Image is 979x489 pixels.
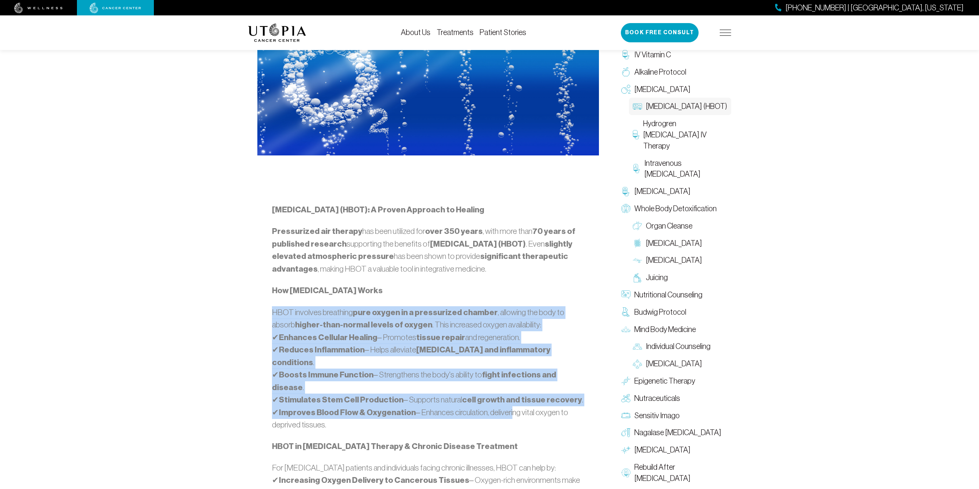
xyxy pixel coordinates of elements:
[634,427,721,438] span: Nagalase [MEDICAL_DATA]
[629,252,731,269] a: [MEDICAL_DATA]
[621,325,630,334] img: Mind Body Medicine
[634,393,680,404] span: Nutraceuticals
[634,186,690,197] span: [MEDICAL_DATA]
[621,187,630,196] img: Chelation Therapy
[279,407,416,417] strong: Improves Blood Flow & Oxygenation
[621,290,630,299] img: Nutritional Counseling
[634,410,680,421] span: Sensitiv Imago
[617,424,731,441] a: Nagalase [MEDICAL_DATA]
[279,395,404,405] strong: Stimulates Stem Cell Production
[629,98,731,115] a: [MEDICAL_DATA] (HBOT)
[248,23,306,42] img: logo
[634,376,695,387] span: Epigenetic Therapy
[272,251,568,274] strong: significant therapeutic advantages
[272,441,518,451] strong: HBOT in [MEDICAL_DATA] Therapy & Chronic Disease Treatment
[633,256,642,265] img: Lymphatic Massage
[621,85,630,94] img: Oxygen Therapy
[353,307,498,317] strong: pure oxygen in a pressurized chamber
[279,475,469,485] strong: Increasing Oxygen Delivery to Cancerous Tissues
[621,411,630,420] img: Sensitiv Imago
[462,395,582,405] strong: cell growth and tissue recovery
[786,2,964,13] span: [PHONE_NUMBER] | [GEOGRAPHIC_DATA], [US_STATE]
[621,307,630,317] img: Budwig Protocol
[646,341,710,352] span: Individual Counseling
[279,370,374,380] strong: Boosts Immune Function
[416,332,465,342] strong: tissue repair
[634,289,702,300] span: Nutritional Counseling
[643,118,727,151] span: Hydrogren [MEDICAL_DATA] IV Therapy
[646,272,668,283] span: Juicing
[629,115,731,154] a: Hydrogren [MEDICAL_DATA] IV Therapy
[621,23,699,42] button: Book Free Consult
[401,28,430,37] a: About Us
[279,345,365,355] strong: Reduces Inflammation
[634,444,690,456] span: [MEDICAL_DATA]
[617,459,731,487] a: Rebuild After [MEDICAL_DATA]
[90,3,141,13] img: cancer center
[646,358,702,369] span: [MEDICAL_DATA]
[646,238,702,249] span: [MEDICAL_DATA]
[629,155,731,183] a: Intravenous [MEDICAL_DATA]
[621,468,630,477] img: Rebuild After Chemo
[430,239,526,249] strong: [MEDICAL_DATA] (HBOT)
[644,158,727,180] span: Intravenous [MEDICAL_DATA]
[633,130,639,139] img: Hydrogren Peroxide IV Therapy
[621,428,630,437] img: Nagalase Blood Test
[646,101,727,112] span: [MEDICAL_DATA] (HBOT)
[629,355,731,372] a: [MEDICAL_DATA]
[272,205,484,215] strong: [MEDICAL_DATA] (HBOT): A Proven Approach to Healing
[617,390,731,407] a: Nutraceuticals
[634,84,690,95] span: [MEDICAL_DATA]
[617,63,731,81] a: Alkaline Protocol
[633,342,642,351] img: Individual Counseling
[634,203,717,214] span: Whole Body Detoxification
[272,345,551,367] strong: [MEDICAL_DATA] and inflammatory conditions
[629,217,731,235] a: Organ Cleanse
[272,285,383,295] strong: How [MEDICAL_DATA] Works
[272,225,584,275] p: has been utilized for , with more than supporting the benefits of . Even has been shown to provid...
[272,226,575,249] strong: 70 years of published research
[621,204,630,213] img: Whole Body Detoxification
[621,50,630,59] img: IV Vitamin C
[621,394,630,403] img: Nutraceuticals
[617,46,731,63] a: IV Vitamin C
[617,304,731,321] a: Budwig Protocol
[646,220,692,232] span: Organ Cleanse
[617,200,731,217] a: Whole Body Detoxification
[272,226,362,236] strong: Pressurized air therapy
[621,376,630,386] img: Epigenetic Therapy
[634,324,696,335] span: Mind Body Medicine
[621,446,630,455] img: Hyperthermia
[634,49,671,60] span: IV Vitamin C
[617,183,731,200] a: [MEDICAL_DATA]
[633,239,642,248] img: Colon Therapy
[617,441,731,459] a: [MEDICAL_DATA]
[279,332,377,342] strong: Enhances Cellular Healing
[480,28,526,37] a: Patient Stories
[617,321,731,338] a: Mind Body Medicine
[272,306,584,431] p: HBOT involves breathing , allowing the body to absorb . This increased oxygen availability: ✔ – P...
[629,269,731,286] a: Juicing
[634,307,686,318] span: Budwig Protocol
[646,255,702,266] span: [MEDICAL_DATA]
[629,235,731,252] a: [MEDICAL_DATA]
[629,338,731,355] a: Individual Counseling
[775,2,964,13] a: [PHONE_NUMBER] | [GEOGRAPHIC_DATA], [US_STATE]
[425,226,483,236] strong: over 350 years
[272,370,557,392] strong: fight infections and disease
[633,273,642,282] img: Juicing
[617,407,731,424] a: Sensitiv Imago
[633,221,642,230] img: Organ Cleanse
[295,320,432,330] strong: higher-than-normal levels of oxygen
[437,28,474,37] a: Treatments
[633,359,642,369] img: Group Therapy
[634,462,727,484] span: Rebuild After [MEDICAL_DATA]
[633,164,641,173] img: Intravenous Ozone Therapy
[617,286,731,304] a: Nutritional Counseling
[617,81,731,98] a: [MEDICAL_DATA]
[634,67,686,78] span: Alkaline Protocol
[720,30,731,36] img: icon-hamburger
[633,102,642,111] img: Hyperbaric Oxygen Therapy (HBOT)
[14,3,63,13] img: wellness
[621,67,630,77] img: Alkaline Protocol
